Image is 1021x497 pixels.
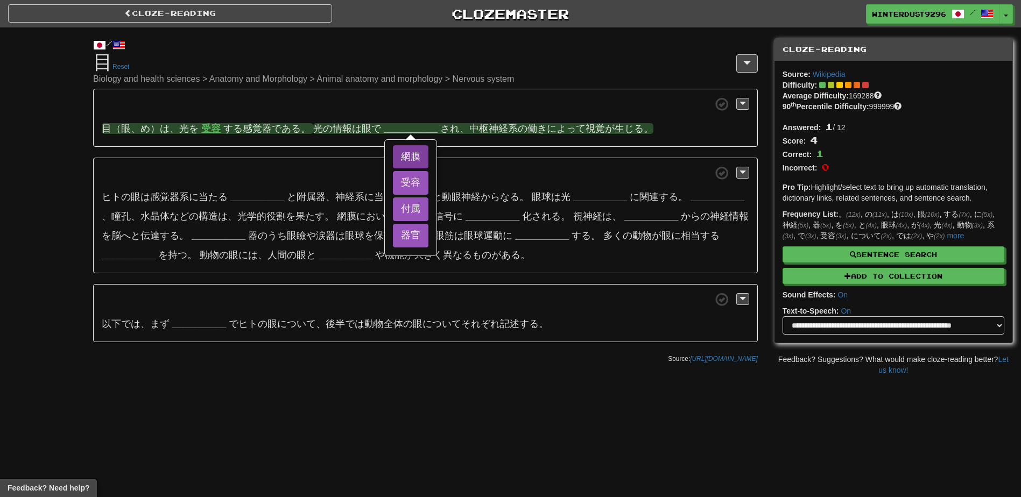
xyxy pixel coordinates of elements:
[466,211,519,222] strong: __________
[899,211,913,218] em: (10x)
[230,191,284,202] strong: __________
[783,290,836,299] strong: Sound Effects:
[603,230,720,241] span: 多くの動物が眼に相当する
[783,120,1004,133] div: / 12
[201,123,221,134] strong: 受容
[93,52,758,84] h1: 目
[8,4,332,23] a: Cloze-Reading
[872,9,946,19] span: WinterDust9296
[843,222,854,229] em: (5x)
[102,250,156,260] strong: __________
[93,38,758,52] div: /
[532,191,571,202] span: 眼球は光
[919,222,930,229] em: (4x)
[393,224,428,247] button: 器官
[813,70,846,79] a: Wikipedia
[866,4,999,24] a: WinterDust9296 /
[941,222,952,229] em: (4x)
[783,81,818,89] strong: Difficulty:
[805,232,816,240] em: (3x)
[925,211,940,218] em: (10x)
[158,250,197,260] span: を持つ。
[515,230,569,241] strong: __________
[783,137,806,145] strong: Score:
[783,307,839,315] strong: Text-to-Speech:
[8,482,89,493] span: Open feedback widget
[93,75,758,83] small: Biology and health sciences > Anatomy and Morphology > Animal anatomy and morphology > Nervous sy...
[393,171,428,195] button: 受容
[783,209,1004,241] p: 。 , の , は , 眼 , する , に , 神経 , 器 , を , と , 眼球 , が , 光 , 動物 , 系 , で , 受容 , について , では , や
[229,318,548,329] span: でヒトの眼について、後半では動物全体の眼についてそれぞれ記述する。
[375,250,530,260] span: や機能が大きく異なるものがある。
[102,123,199,134] span: 目（眼、め）は、光を
[947,231,964,240] a: more
[192,230,245,241] strong: __________
[783,101,1004,112] div: 999999
[774,354,1013,375] div: Feedback? Suggestions? What would make cloze-reading better?
[348,4,672,23] a: Clozemaster
[783,70,811,79] strong: Source:
[624,211,678,222] strong: __________
[982,211,992,218] em: (5x)
[783,102,869,111] strong: 90 Percentile Difficulty:
[970,9,975,16] span: /
[783,183,811,191] strong: Pro Tip:
[691,191,744,202] strong: __________
[102,191,228,202] span: ヒトの眼は感覚器系に当たる
[248,230,423,241] span: 器のうち眼瞼や涙器は眼球を保護する。
[690,355,758,363] a: [URL][DOMAIN_NAME]
[102,318,170,329] span: 以下では、まず
[783,150,812,159] strong: Correct:
[825,120,833,132] span: 1
[783,182,1004,203] p: Highlight/select text to bring up automatic translation, dictionary links, related sentences, and...
[783,123,821,132] strong: Answered:
[440,123,653,134] span: され、中枢神経系の働きによって視覚が生じる。
[112,63,129,70] a: Reset
[319,250,372,260] strong: __________
[783,164,818,172] strong: Incorrect:
[841,307,851,315] a: On
[972,222,983,229] em: (3x)
[783,232,793,240] em: (3x)
[911,232,922,240] em: (2x)
[384,123,438,134] strong: __________
[878,355,1009,374] a: Let us know!
[896,222,907,229] em: (4x)
[393,145,428,169] button: 網膜
[425,230,512,241] span: 外眼筋は眼球運動に
[866,222,877,229] em: (4x)
[783,246,1004,262] button: Sentence Search
[573,211,622,222] span: 視神経は、
[816,147,823,159] span: 1
[820,222,831,229] em: (5x)
[783,210,839,218] strong: Frequency List:
[572,230,601,241] span: する。
[172,318,226,329] strong: __________
[783,90,1004,101] div: 169288
[872,211,887,218] em: (11x)
[783,91,849,100] strong: Average Difficulty:
[223,123,311,134] span: する感覚器である。
[783,268,1004,284] button: Add to Collection
[668,355,758,363] small: Source:
[881,232,892,240] em: (2x)
[934,232,945,240] em: (2x)
[287,191,529,202] span: と附属器、神経系に当たる視神経と動眼神経からなる。
[393,197,428,221] button: 付属
[846,211,861,218] em: (12x)
[821,161,829,173] span: 0
[102,211,334,222] span: 、瞳孔、水晶体などの構造は、光学的役割を果たす。
[573,191,627,202] strong: __________
[630,191,688,202] span: に関連する。
[798,222,808,229] em: (5x)
[522,211,571,222] span: 化される。
[959,211,969,218] em: (7x)
[810,134,818,146] span: 4
[774,39,1012,61] div: Cloze-Reading
[337,211,463,222] span: 網膜において光は神経信号に
[791,101,796,108] sup: th
[313,123,381,134] span: 光の情報は眼で
[200,250,316,260] span: 動物の眼には、人間の眼と
[835,232,846,240] em: (3x)
[837,290,848,299] a: On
